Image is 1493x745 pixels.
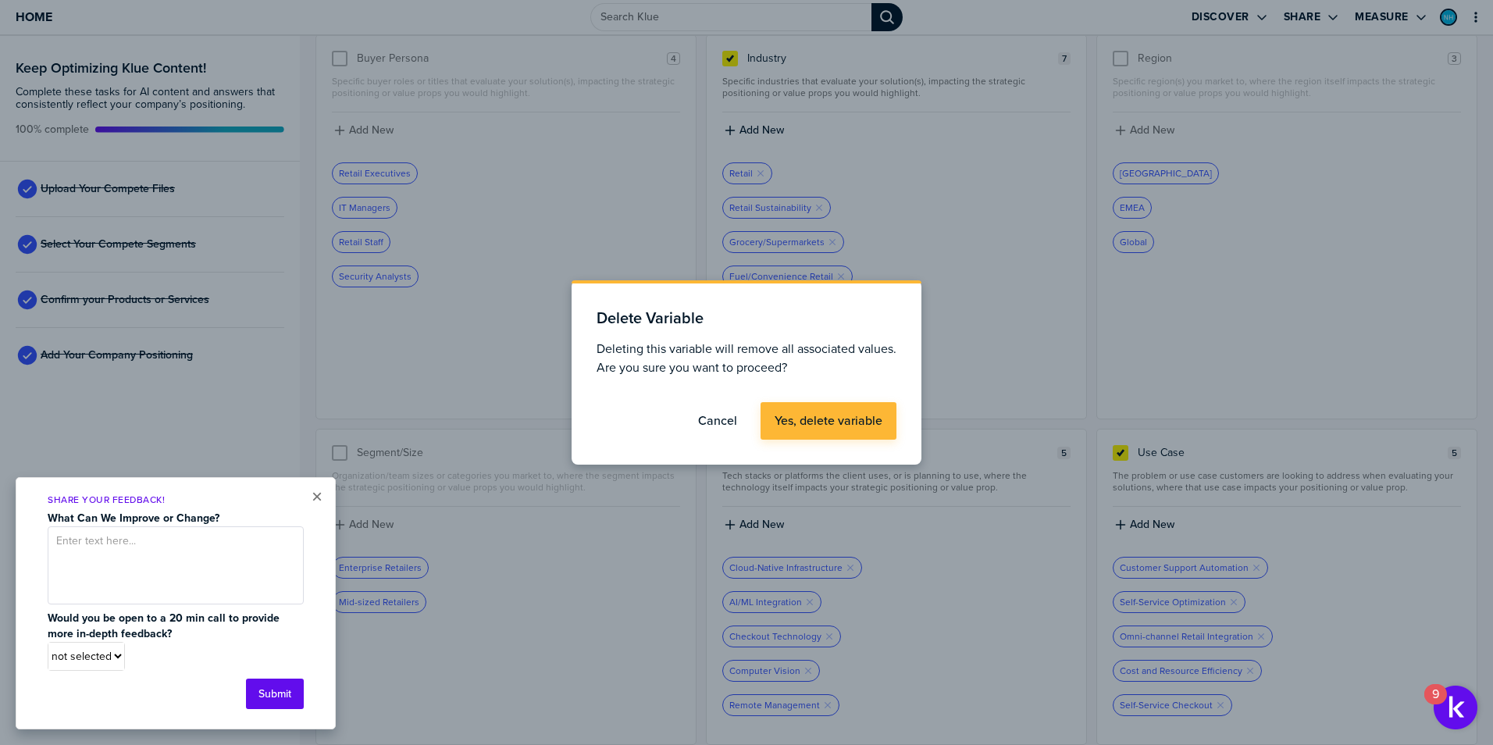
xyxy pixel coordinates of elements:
h1: Delete Variable [597,308,704,327]
label: Yes, delete variable [775,413,882,429]
button: Open Resource Center, 9 new notifications [1434,686,1477,729]
button: Submit [246,679,304,709]
strong: Would you be open to a 20 min call to provide more in-depth feedback? [48,610,283,642]
button: Yes, delete variable [761,402,896,440]
button: Cancel [684,402,751,440]
label: Cancel [698,413,737,429]
div: 9 [1432,694,1439,715]
p: Share Your Feedback! [48,494,304,507]
strong: What Can We Improve or Change? [48,510,219,526]
span: Deleting this variable will remove all associated values. Are you sure you want to proceed? [597,340,896,377]
button: Close [312,487,322,506]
